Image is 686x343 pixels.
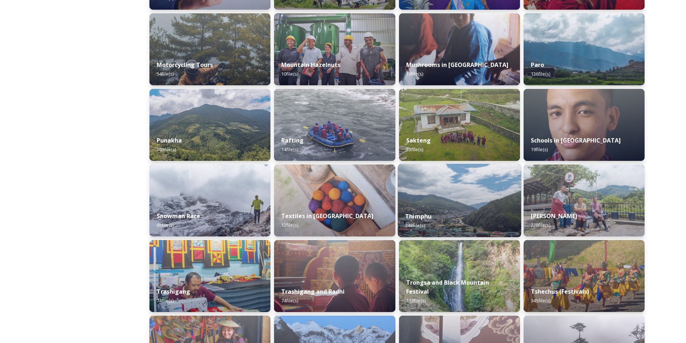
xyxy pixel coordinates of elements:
strong: Textiles in [GEOGRAPHIC_DATA] [281,212,373,220]
img: 2022-10-01%252012.59.42.jpg [149,89,270,161]
strong: Tshechus (Festivals) [531,288,589,295]
span: 74 file(s) [157,297,174,304]
span: 54 file(s) [157,71,174,77]
img: 2022-10-01%252018.12.56.jpg [399,240,520,312]
span: 345 file(s) [531,297,550,304]
span: 19 file(s) [531,146,548,153]
span: 119 file(s) [406,297,426,304]
span: 228 file(s) [531,222,550,228]
strong: Mountain Hazelnuts [281,61,340,69]
span: 14 file(s) [281,146,298,153]
strong: Snowman Race [157,212,200,220]
img: Snowman%2520Race41.jpg [149,164,270,236]
img: WattBryan-20170720-0740-P50.jpg [274,13,395,85]
img: _SCH9806.jpg [274,164,395,236]
strong: Trongsa and Black Mountain Festival [406,279,489,295]
strong: Mushrooms in [GEOGRAPHIC_DATA] [406,61,508,69]
strong: Thimphu [405,212,431,220]
span: 53 file(s) [406,146,423,153]
img: By%2520Leewang%2520Tobgay%252C%2520President%252C%2520The%2520Badgers%2520Motorcycle%2520Club%252... [149,13,270,85]
img: Paro%2520050723%2520by%2520Amp%2520Sripimanwat-20.jpg [524,13,645,85]
strong: Trashigang and Radhi [281,288,345,295]
strong: Sakteng [406,136,431,144]
strong: Paro [531,61,544,69]
img: Trashigang%2520and%2520Rangjung%2520060723%2520by%2520Amp%2520Sripimanwat-66.jpg [149,240,270,312]
img: _SCH2151_FINAL_RGB.jpg [524,89,645,161]
span: 10 file(s) [281,71,298,77]
img: _SCH7798.jpg [399,13,520,85]
img: Trashigang%2520and%2520Rangjung%2520060723%2520by%2520Amp%2520Sripimanwat-32.jpg [274,240,395,312]
span: 248 file(s) [405,222,425,229]
span: 19 file(s) [406,71,423,77]
strong: Punakha [157,136,182,144]
img: Sakteng%2520070723%2520by%2520Nantawat-5.jpg [399,89,520,161]
img: Dechenphu%2520Festival14.jpg [524,240,645,312]
img: f73f969a-3aba-4d6d-a863-38e7472ec6b1.JPG [274,89,395,161]
strong: Trashigang [157,288,190,295]
strong: Motorcycling Tours [157,61,213,69]
span: 74 file(s) [281,297,298,304]
span: 12 file(s) [281,222,298,228]
img: Trashi%2520Yangtse%2520090723%2520by%2520Amp%2520Sripimanwat-187.jpg [524,164,645,236]
strong: Schools in [GEOGRAPHIC_DATA] [531,136,621,144]
span: 136 file(s) [531,71,550,77]
strong: Rafting [281,136,304,144]
span: 103 file(s) [157,146,176,153]
img: Thimphu%2520190723%2520by%2520Amp%2520Sripimanwat-43.jpg [398,164,521,237]
strong: [PERSON_NAME] [531,212,577,220]
span: 65 file(s) [157,222,174,228]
